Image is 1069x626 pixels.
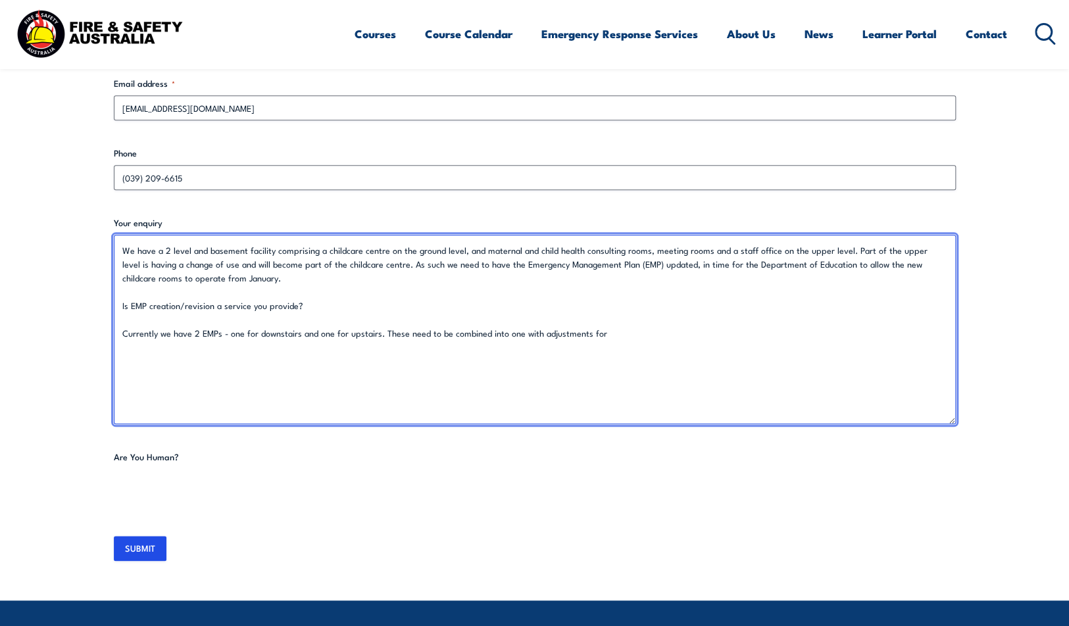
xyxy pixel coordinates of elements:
[862,16,937,51] a: Learner Portal
[114,77,956,90] label: Email address
[541,16,698,51] a: Emergency Response Services
[805,16,833,51] a: News
[114,450,956,464] label: Are You Human?
[114,469,314,520] iframe: reCAPTCHA
[355,16,396,51] a: Courses
[114,536,166,561] input: SUBMIT
[114,147,956,160] label: Phone
[727,16,776,51] a: About Us
[425,16,512,51] a: Course Calendar
[966,16,1007,51] a: Contact
[114,216,956,229] label: Your enquiry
